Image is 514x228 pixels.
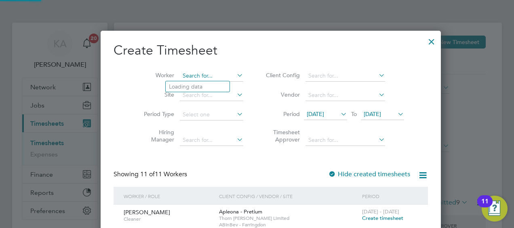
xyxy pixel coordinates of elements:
div: Client Config / Vendor / Site [217,187,360,205]
label: Hide created timesheets [328,170,410,178]
div: Worker / Role [122,187,217,205]
span: Cleaner [124,216,213,222]
span: [PERSON_NAME] [124,209,170,216]
button: Open Resource Center, 11 new notifications [482,196,508,222]
li: Loading data [166,81,230,92]
span: [DATE] [307,110,324,118]
input: Search for... [180,70,243,82]
div: Period [360,187,420,205]
span: 11 of [140,170,155,178]
div: Showing [114,170,189,179]
label: Timesheet Approver [263,129,300,143]
input: Search for... [305,70,385,82]
span: Apleona - Pretium [219,208,262,215]
span: Thorn [PERSON_NAME] Limited [219,215,358,222]
label: Site [138,91,174,98]
div: 11 [481,201,489,212]
label: Period [263,110,300,118]
input: Search for... [180,135,243,146]
label: Hiring Manager [138,129,174,143]
span: [DATE] - [DATE] [362,208,399,215]
label: Vendor [263,91,300,98]
input: Select one [180,109,243,120]
span: To [349,109,359,119]
span: ABInBev - Farringdon [219,222,358,228]
input: Search for... [305,90,385,101]
span: Create timesheet [362,215,403,222]
input: Search for... [305,135,385,146]
label: Period Type [138,110,174,118]
h2: Create Timesheet [114,42,428,59]
input: Search for... [180,90,243,101]
span: 11 Workers [140,170,187,178]
label: Client Config [263,72,300,79]
span: [DATE] [364,110,381,118]
label: Worker [138,72,174,79]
